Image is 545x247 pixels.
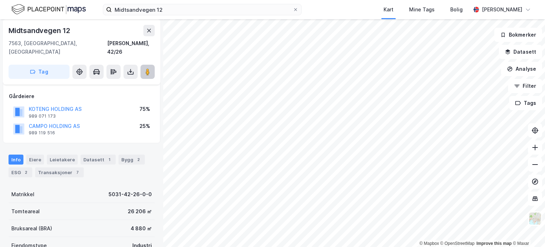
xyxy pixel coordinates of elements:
[450,5,463,14] div: Bolig
[22,169,29,176] div: 2
[35,167,84,177] div: Transaksjoner
[29,113,56,119] div: 989 071 173
[11,190,34,199] div: Matrikkel
[501,62,542,76] button: Analyse
[139,122,150,130] div: 25%
[26,155,44,165] div: Eiere
[112,4,293,15] input: Søk på adresse, matrikkel, gårdeiere, leietakere eller personer
[419,241,439,246] a: Mapbox
[528,212,542,225] img: Z
[139,105,150,113] div: 75%
[29,130,55,136] div: 989 119 516
[508,79,542,93] button: Filter
[9,167,32,177] div: ESG
[109,190,152,199] div: 5031-42-26-0-0
[9,25,72,36] div: Midtsandvegen 12
[510,213,545,247] iframe: Chat Widget
[384,5,393,14] div: Kart
[47,155,78,165] div: Leietakere
[409,5,435,14] div: Mine Tags
[106,156,113,163] div: 1
[135,156,142,163] div: 2
[11,207,40,216] div: Tomteareal
[128,207,152,216] div: 26 206 ㎡
[9,155,23,165] div: Info
[11,3,86,16] img: logo.f888ab2527a4732fd821a326f86c7f29.svg
[119,155,145,165] div: Bygg
[9,92,154,101] div: Gårdeiere
[477,241,512,246] a: Improve this map
[107,39,155,56] div: [PERSON_NAME], 42/26
[509,96,542,110] button: Tags
[482,5,522,14] div: [PERSON_NAME]
[9,65,70,79] button: Tag
[440,241,475,246] a: OpenStreetMap
[131,224,152,233] div: 4 880 ㎡
[81,155,116,165] div: Datasett
[510,213,545,247] div: Kontrollprogram for chat
[11,224,52,233] div: Bruksareal (BRA)
[9,39,107,56] div: 7563, [GEOGRAPHIC_DATA], [GEOGRAPHIC_DATA]
[499,45,542,59] button: Datasett
[74,169,81,176] div: 7
[494,28,542,42] button: Bokmerker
